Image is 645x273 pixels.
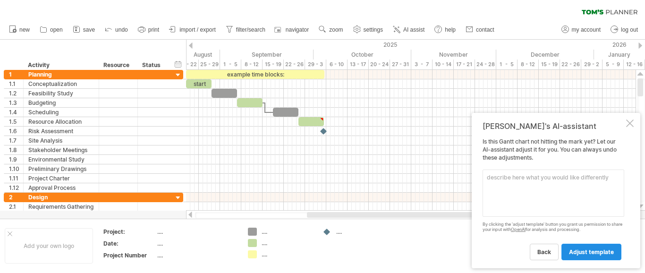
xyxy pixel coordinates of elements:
div: 1.9 [9,155,23,164]
div: 20 - 24 [369,60,390,69]
div: Project Number [103,251,155,259]
span: print [148,26,159,33]
div: example time blocks: [186,70,324,79]
div: November 2025 [411,50,496,60]
div: Budgeting [28,98,94,107]
div: start [186,79,212,88]
a: my account [559,24,603,36]
a: back [530,244,559,260]
div: Project Charter [28,174,94,183]
a: undo [102,24,131,36]
a: open [37,24,66,36]
div: September 2025 [220,50,314,60]
div: 12 - 16 [624,60,645,69]
span: undo [115,26,128,33]
span: save [83,26,95,33]
a: import / export [167,24,219,36]
div: Risk Assessment [28,127,94,136]
div: Conceptualization [28,79,94,88]
a: contact [463,24,497,36]
div: Project: [103,228,155,236]
div: 29 - 3 [305,60,326,69]
div: Planning [28,70,94,79]
div: 1.8 [9,145,23,154]
span: navigator [286,26,309,33]
div: Activity [28,60,93,70]
a: help [432,24,458,36]
span: AI assist [403,26,424,33]
a: OpenAI [511,227,526,232]
div: Resource Allocation [28,117,94,126]
div: 1.1 [9,79,23,88]
div: December 2025 [496,50,594,60]
div: .... [157,239,237,247]
div: .... [262,228,313,236]
div: 5 - 9 [603,60,624,69]
div: Design [28,193,94,202]
div: Site Analysis [28,136,94,145]
div: Feasibility Study [28,89,94,98]
div: 8 - 12 [241,60,263,69]
div: Stakeholder Meetings [28,145,94,154]
div: [PERSON_NAME]'s AI-assistant [483,121,624,131]
div: 1.3 [9,98,23,107]
div: 17 - 21 [454,60,475,69]
div: 8 - 12 [518,60,539,69]
a: navigator [273,24,312,36]
a: log out [608,24,641,36]
a: zoom [316,24,346,36]
div: Scheduling [28,108,94,117]
div: Is this Gantt chart not hitting the mark yet? Let our AI-assistant adjust it for you. You can alw... [483,138,624,260]
span: my account [572,26,601,33]
span: log out [621,26,638,33]
span: settings [364,26,383,33]
div: 2.1 [9,202,23,211]
div: By clicking the 'adjust template' button you grant us permission to share your input with for ana... [483,222,624,232]
div: 1.11 [9,174,23,183]
div: 27 - 31 [390,60,411,69]
div: 13 - 17 [348,60,369,69]
div: Approval Process [28,183,94,192]
a: AI assist [390,24,427,36]
a: new [7,24,33,36]
div: 25 - 29 [199,60,220,69]
span: import / export [179,26,216,33]
span: open [50,26,63,33]
div: 15 - 19 [263,60,284,69]
div: 1.2 [9,89,23,98]
span: adjust template [569,248,614,256]
div: Add your own logo [5,228,93,264]
div: .... [157,251,237,259]
span: filter/search [236,26,265,33]
div: 1 [9,70,23,79]
div: 6 - 10 [326,60,348,69]
div: 1 - 5 [496,60,518,69]
div: October 2025 [314,50,411,60]
a: settings [351,24,386,36]
a: print [136,24,162,36]
span: zoom [329,26,343,33]
div: 1.10 [9,164,23,173]
div: 1.5 [9,117,23,126]
div: 1.4 [9,108,23,117]
div: 1.7 [9,136,23,145]
div: 3 - 7 [411,60,433,69]
div: 18 - 22 [178,60,199,69]
a: save [70,24,98,36]
div: 2 [9,193,23,202]
div: Requirements Gathering [28,202,94,211]
div: Preliminary Drawings [28,164,94,173]
div: Status [142,60,163,70]
a: filter/search [223,24,268,36]
span: new [19,26,30,33]
span: contact [476,26,494,33]
div: 1.6 [9,127,23,136]
div: 29 - 2 [581,60,603,69]
div: Environmental Study [28,155,94,164]
span: back [537,248,551,256]
div: .... [336,228,388,236]
span: help [445,26,456,33]
div: 1 - 5 [220,60,241,69]
div: 24 - 28 [475,60,496,69]
div: .... [262,239,313,247]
